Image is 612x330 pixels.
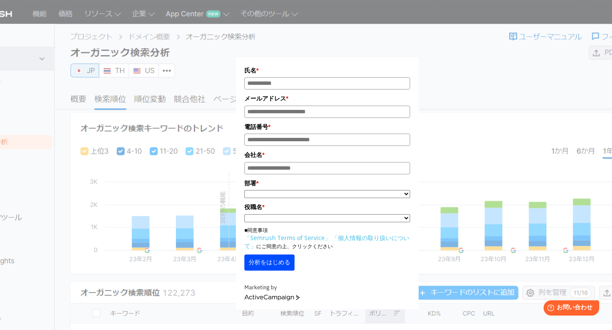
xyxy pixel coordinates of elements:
[244,202,410,212] label: 役職名
[244,150,410,159] label: 会社名
[244,283,410,292] div: Marketing by
[244,94,410,103] label: メールアドレス
[244,234,409,250] a: 「個人情報の取り扱いについて」
[244,179,410,188] label: 部署
[244,227,410,250] p: ■同意事項 にご同意の上、クリックください
[244,234,331,242] a: 「Semrush Terms of Service」
[244,254,295,271] button: 分析をはじめる
[536,297,603,321] iframe: Help widget launcher
[244,66,410,75] label: 氏名
[244,122,410,131] label: 電話番号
